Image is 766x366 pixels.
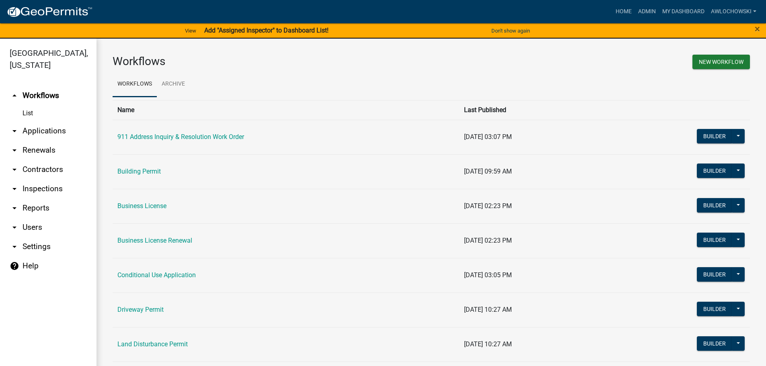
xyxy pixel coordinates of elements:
span: [DATE] 10:27 AM [464,340,512,348]
a: Archive [157,72,190,97]
a: Conditional Use Application [117,271,196,279]
span: [DATE] 03:07 PM [464,133,512,141]
button: New Workflow [692,55,750,69]
th: Last Published [459,100,604,120]
a: My Dashboard [659,4,708,19]
i: arrow_drop_down [10,126,19,136]
a: Driveway Permit [117,306,164,313]
a: Business License Renewal [117,237,192,244]
button: Builder [697,233,732,247]
span: [DATE] 10:27 AM [464,306,512,313]
button: Close [755,24,760,34]
button: Builder [697,336,732,351]
i: arrow_drop_down [10,223,19,232]
i: arrow_drop_up [10,91,19,100]
i: arrow_drop_down [10,145,19,155]
span: [DATE] 02:23 PM [464,202,512,210]
button: Builder [697,267,732,282]
a: Admin [635,4,659,19]
i: arrow_drop_down [10,184,19,194]
a: 911 Address Inquiry & Resolution Work Order [117,133,244,141]
button: Don't show again [488,24,533,37]
h3: Workflows [113,55,425,68]
i: arrow_drop_down [10,203,19,213]
a: View [182,24,199,37]
strong: Add "Assigned Inspector" to Dashboard List! [204,27,329,34]
a: Home [612,4,635,19]
span: [DATE] 02:23 PM [464,237,512,244]
a: awlochowski [708,4,760,19]
button: Builder [697,164,732,178]
a: Land Disturbance Permit [117,340,188,348]
span: [DATE] 09:59 AM [464,168,512,175]
i: arrow_drop_down [10,242,19,251]
a: Business License [117,202,166,210]
a: Workflows [113,72,157,97]
button: Builder [697,129,732,143]
span: × [755,23,760,35]
i: arrow_drop_down [10,165,19,174]
a: Building Permit [117,168,161,175]
th: Name [113,100,459,120]
button: Builder [697,302,732,316]
button: Builder [697,198,732,213]
span: [DATE] 03:05 PM [464,271,512,279]
i: help [10,261,19,271]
